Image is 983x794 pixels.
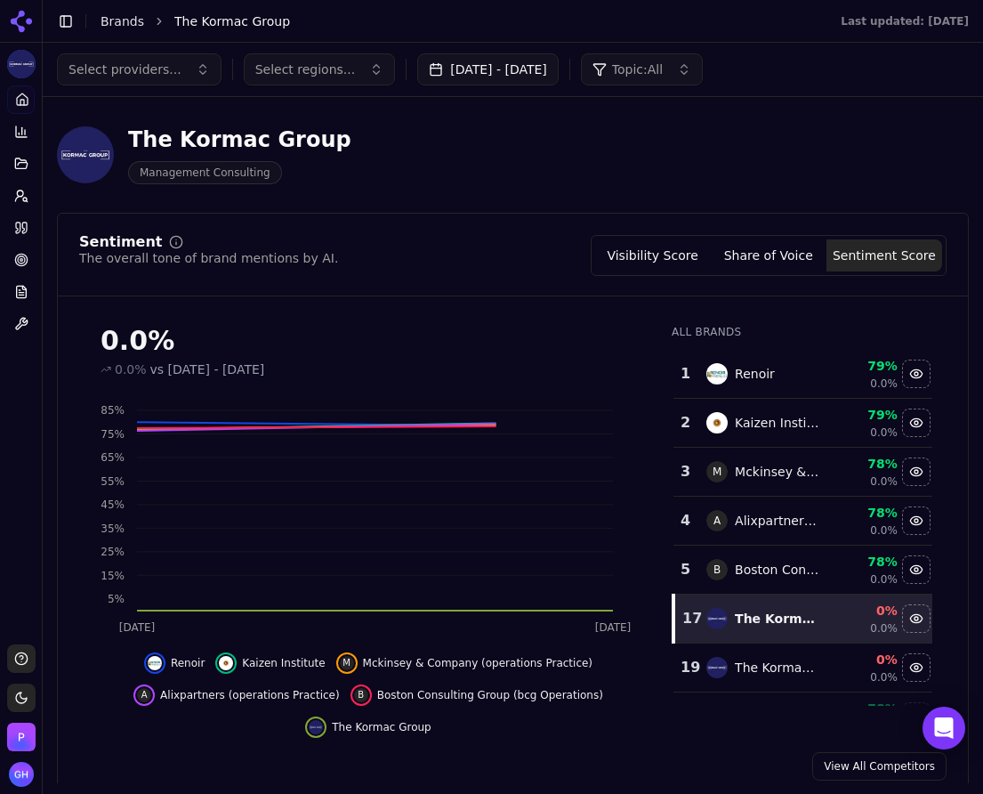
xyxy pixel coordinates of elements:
[101,12,805,30] nav: breadcrumb
[350,685,603,706] button: Hide boston consulting group (bcg operations) data
[834,700,898,717] div: 78%
[681,363,689,385] div: 1
[711,239,826,271] button: Share of Voice
[672,325,932,339] div: All Brands
[115,361,147,378] span: 0.0%
[101,404,125,417] tspan: 85%
[119,621,156,634] tspan: [DATE]
[7,723,36,751] button: Open organization switcher
[902,555,931,584] button: Hide boston consulting group (bcg operations) data
[595,239,711,271] button: Visibility Score
[706,608,728,629] img: the kormac group
[834,504,898,522] div: 78%
[101,523,125,535] tspan: 35%
[336,652,592,674] button: Hide mckinsey & company (operations practice) data
[834,406,898,424] div: 79%
[79,249,338,267] div: The overall tone of brand mentions by AI.
[902,458,931,486] button: Hide mckinsey & company (operations practice) data
[171,656,205,670] span: Renoir
[735,414,819,432] div: Kaizen Institute
[870,572,898,587] span: 0.0%
[128,161,282,184] span: Management Consulting
[363,656,592,670] span: Mckinsey & Company (operations Practice)
[101,451,125,464] tspan: 65%
[332,720,431,734] span: The Kormac Group
[9,762,34,787] button: Open user button
[812,752,947,781] a: View All Competitors
[101,546,125,558] tspan: 25%
[242,656,325,670] span: Kaizen Institute
[870,621,898,636] span: 0.0%
[309,720,323,734] img: the kormac group
[735,561,819,579] div: Boston Consulting Group (bcg Operations)
[870,474,898,489] span: 0.0%
[681,559,689,580] div: 5
[144,652,205,674] button: Hide renoir data
[870,425,898,440] span: 0.0%
[7,50,36,78] img: The Kormac Group
[834,602,898,620] div: 0%
[595,621,632,634] tspan: [DATE]
[417,53,559,85] button: [DATE] - [DATE]
[354,688,368,702] span: B
[681,412,689,433] div: 2
[7,723,36,751] img: Perrill
[101,498,125,511] tspan: 45%
[706,412,728,433] img: kaizen institute
[128,126,351,154] div: The Kormac Group
[340,656,354,670] span: M
[101,325,636,357] div: 0.0%
[9,762,34,787] img: Grace Hallen
[735,463,819,481] div: Mckinsey & Company (operations Practice)
[137,688,151,702] span: A
[219,656,233,670] img: kaizen institute
[160,688,340,702] span: Alixpartners (operations Practice)
[706,461,728,482] span: M
[673,644,932,693] tr: 19the kormac groupThe Kormac Group0%0.0%Hide the kormac group data
[612,61,663,78] span: Topic: All
[706,559,728,580] span: B
[682,608,689,629] div: 17
[826,239,942,271] button: Sentiment Score
[133,685,340,706] button: Hide alixpartners (operations practice) data
[923,707,965,749] div: Open Intercom Messenger
[148,656,162,670] img: renoir
[174,12,290,30] span: The Kormac Group
[735,365,775,383] div: Renoir
[101,428,125,441] tspan: 75%
[673,546,932,595] tr: 5BBoston Consulting Group (bcg Operations)78%0.0%Hide boston consulting group (bcg operations) data
[101,14,144,28] a: Brands
[150,361,265,378] span: vs [DATE] - [DATE]
[7,50,36,78] button: Current brand: The Kormac Group
[673,693,932,741] tr: 6AAccenture (industry X & Operations)78%0.0%Show accenture (industry x & operations) data
[305,717,431,738] button: Hide the kormac group data
[834,357,898,375] div: 79%
[215,652,325,674] button: Hide kaizen institute data
[706,510,728,531] span: A
[681,461,689,482] div: 3
[841,14,969,28] div: Last updated: [DATE]
[673,350,932,399] tr: 1renoirRenoir79%0.0%Hide renoir data
[834,455,898,473] div: 78%
[377,688,603,702] span: Boston Consulting Group (bcg Operations)
[79,235,162,249] div: Sentiment
[673,399,932,448] tr: 2kaizen instituteKaizen Institute79%0.0%Hide kaizen institute data
[706,657,728,678] img: the kormac group
[735,512,819,530] div: Alixpartners (operations Practice)
[870,670,898,685] span: 0.0%
[902,702,931,731] button: Show accenture (industry x & operations) data
[834,553,898,571] div: 78%
[57,126,114,183] img: The Kormac Group
[870,523,898,538] span: 0.0%
[673,595,932,644] tr: 17the kormac groupThe Kormac Group0%0.0%Hide the kormac group data
[68,61,181,78] span: Select providers...
[902,409,931,437] button: Hide kaizen institute data
[902,360,931,388] button: Hide renoir data
[902,604,931,633] button: Hide the kormac group data
[902,653,931,682] button: Hide the kormac group data
[902,506,931,535] button: Hide alixpartners (operations practice) data
[735,659,819,677] div: The Kormac Group
[101,475,125,488] tspan: 55%
[255,61,356,78] span: Select regions...
[673,497,932,546] tr: 4AAlixpartners (operations Practice)78%0.0%Hide alixpartners (operations practice) data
